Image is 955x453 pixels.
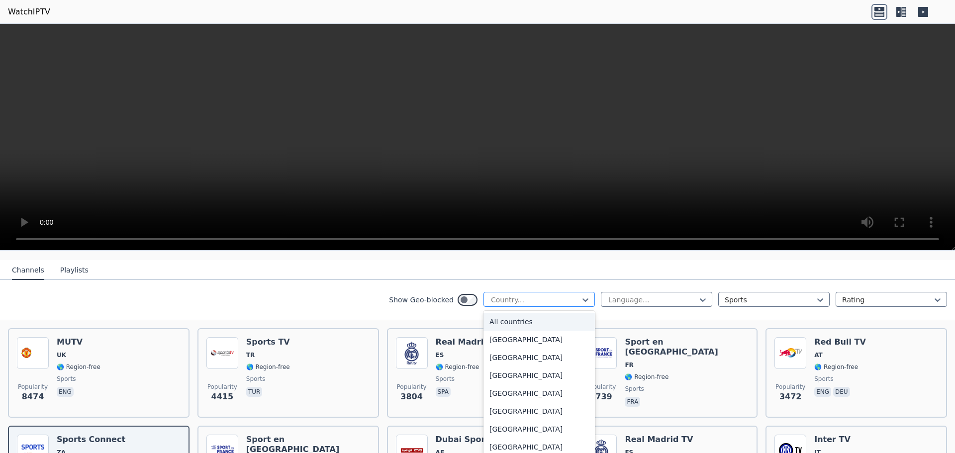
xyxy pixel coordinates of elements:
[814,375,833,383] span: sports
[57,351,66,359] span: UK
[8,6,50,18] a: WatchIPTV
[436,363,479,371] span: 🌎 Region-free
[57,375,76,383] span: sports
[246,351,255,359] span: TR
[625,397,640,407] p: fra
[814,337,866,347] h6: Red Bull TV
[389,295,454,305] label: Show Geo-blocked
[246,337,290,347] h6: Sports TV
[586,383,616,391] span: Popularity
[833,387,850,397] p: deu
[483,420,595,438] div: [GEOGRAPHIC_DATA]
[775,383,805,391] span: Popularity
[814,363,858,371] span: 🌎 Region-free
[436,337,504,347] h6: Real Madrid TV
[483,402,595,420] div: [GEOGRAPHIC_DATA]
[246,363,290,371] span: 🌎 Region-free
[400,391,423,403] span: 3804
[22,391,44,403] span: 8474
[436,351,444,359] span: ES
[779,391,802,403] span: 3472
[814,351,823,359] span: AT
[396,337,428,369] img: Real Madrid TV
[211,391,234,403] span: 4415
[17,337,49,369] img: MUTV
[625,337,749,357] h6: Sport en [GEOGRAPHIC_DATA]
[436,435,502,445] h6: Dubai Sports 3
[625,373,668,381] span: 🌎 Region-free
[246,375,265,383] span: sports
[57,435,125,445] h6: Sports Connect
[625,435,693,445] h6: Real Madrid TV
[436,387,451,397] p: spa
[206,337,238,369] img: Sports TV
[483,313,595,331] div: All countries
[246,387,262,397] p: tur
[207,383,237,391] span: Popularity
[625,361,633,369] span: FR
[483,349,595,366] div: [GEOGRAPHIC_DATA]
[814,387,831,397] p: eng
[18,383,48,391] span: Popularity
[814,435,858,445] h6: Inter TV
[590,391,612,403] span: 3739
[585,337,617,369] img: Sport en France
[57,337,100,347] h6: MUTV
[57,387,74,397] p: eng
[60,261,89,280] button: Playlists
[483,384,595,402] div: [GEOGRAPHIC_DATA]
[625,385,644,393] span: sports
[12,261,44,280] button: Channels
[483,366,595,384] div: [GEOGRAPHIC_DATA]
[57,363,100,371] span: 🌎 Region-free
[397,383,427,391] span: Popularity
[774,337,806,369] img: Red Bull TV
[483,331,595,349] div: [GEOGRAPHIC_DATA]
[436,375,455,383] span: sports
